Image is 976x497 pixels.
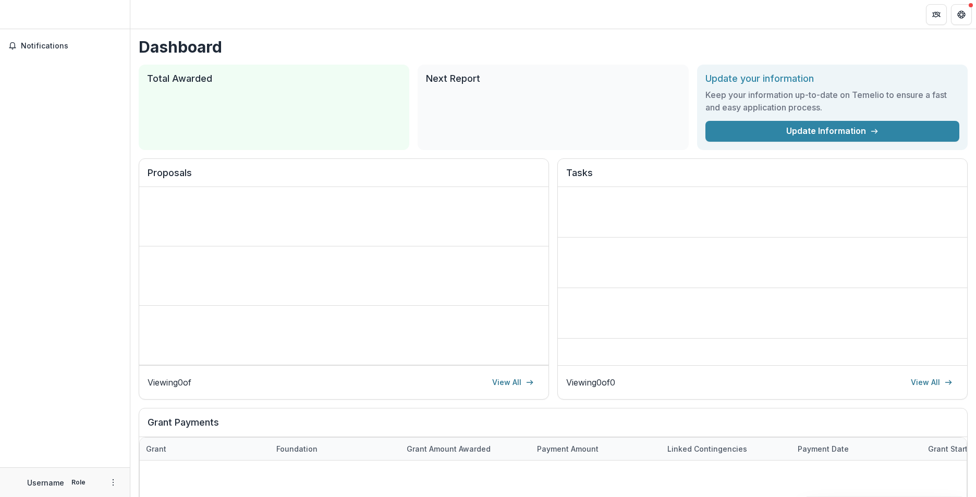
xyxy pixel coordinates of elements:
p: Role [68,478,89,487]
h2: Tasks [566,167,959,187]
p: Viewing 0 of [148,376,191,389]
h2: Update your information [705,73,959,84]
h2: Total Awarded [147,73,401,84]
p: Username [27,477,64,488]
button: More [107,476,119,489]
h2: Next Report [426,73,680,84]
button: Get Help [951,4,972,25]
span: Notifications [21,42,121,51]
a: View All [486,374,540,391]
h2: Grant Payments [148,417,959,437]
button: Partners [926,4,947,25]
p: Viewing 0 of 0 [566,376,615,389]
h1: Dashboard [139,38,968,56]
a: Update Information [705,121,959,142]
h3: Keep your information up-to-date on Temelio to ensure a fast and easy application process. [705,89,959,114]
button: Notifications [4,38,126,54]
a: View All [905,374,959,391]
h2: Proposals [148,167,540,187]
